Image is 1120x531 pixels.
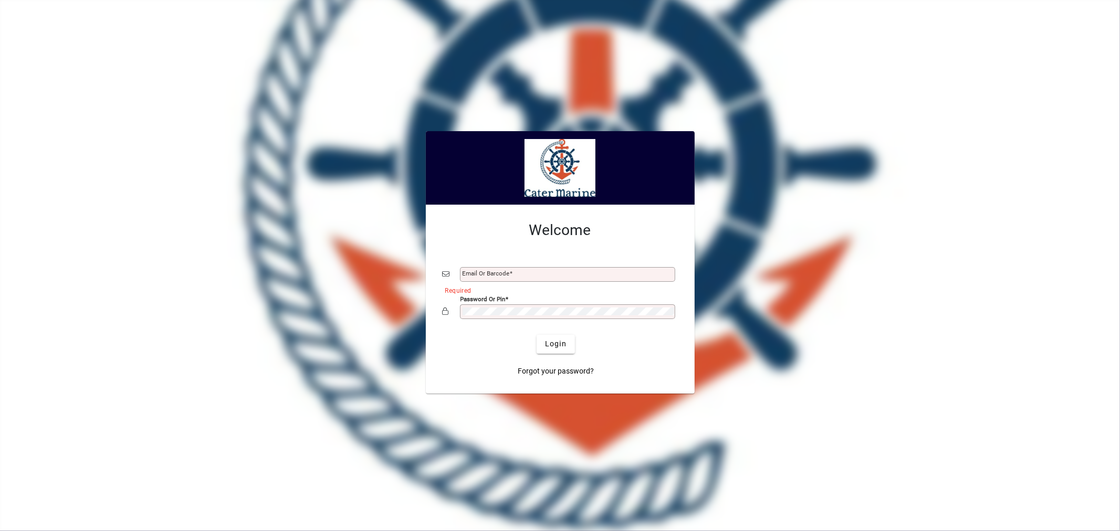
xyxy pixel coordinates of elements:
[443,221,678,239] h2: Welcome
[545,338,567,349] span: Login
[463,270,510,277] mat-label: Email or Barcode
[514,362,598,381] a: Forgot your password?
[518,366,594,377] span: Forgot your password?
[537,335,575,354] button: Login
[460,295,506,302] mat-label: Password or Pin
[445,284,669,295] mat-error: Required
